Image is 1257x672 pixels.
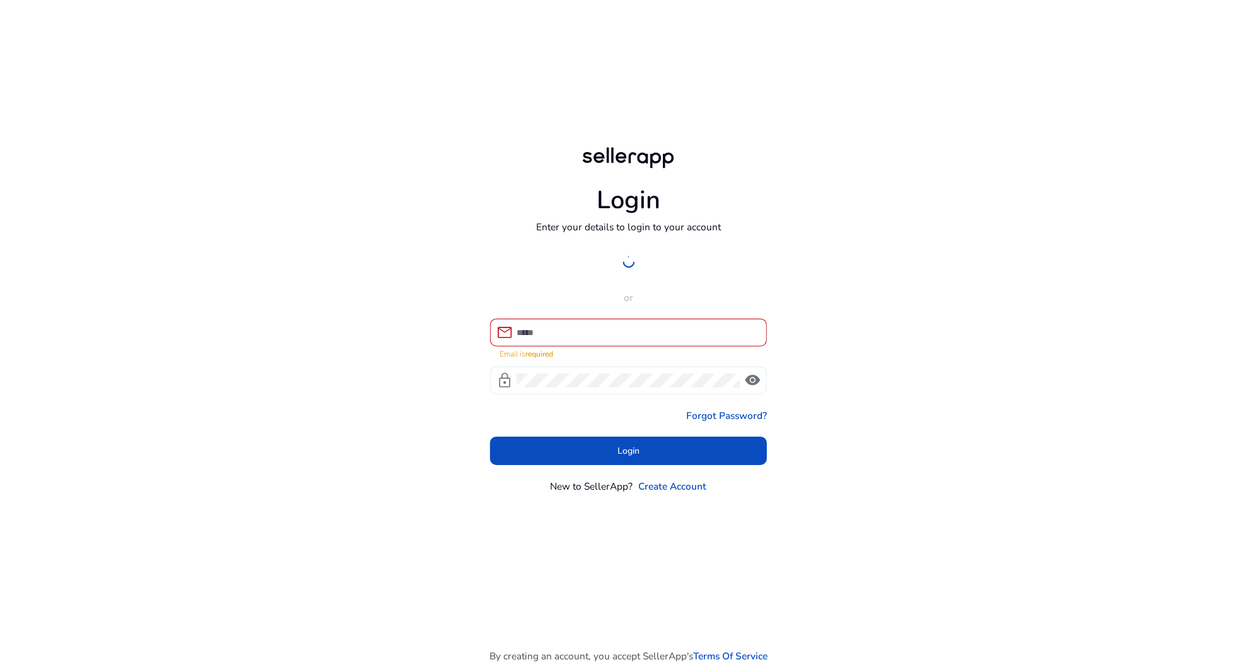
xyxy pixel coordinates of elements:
span: lock [496,372,513,389]
span: visibility [744,372,761,389]
h1: Login [597,186,660,216]
strong: required [526,349,554,359]
span: Login [617,444,640,457]
mat-error: Email is [500,346,757,360]
button: Login [490,437,768,465]
a: Forgot Password? [686,408,767,423]
span: mail [496,324,513,341]
a: Create Account [638,479,706,493]
a: Terms Of Service [693,649,768,663]
p: New to SellerApp? [551,479,633,493]
p: or [490,290,768,305]
p: Enter your details to login to your account [536,220,721,234]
